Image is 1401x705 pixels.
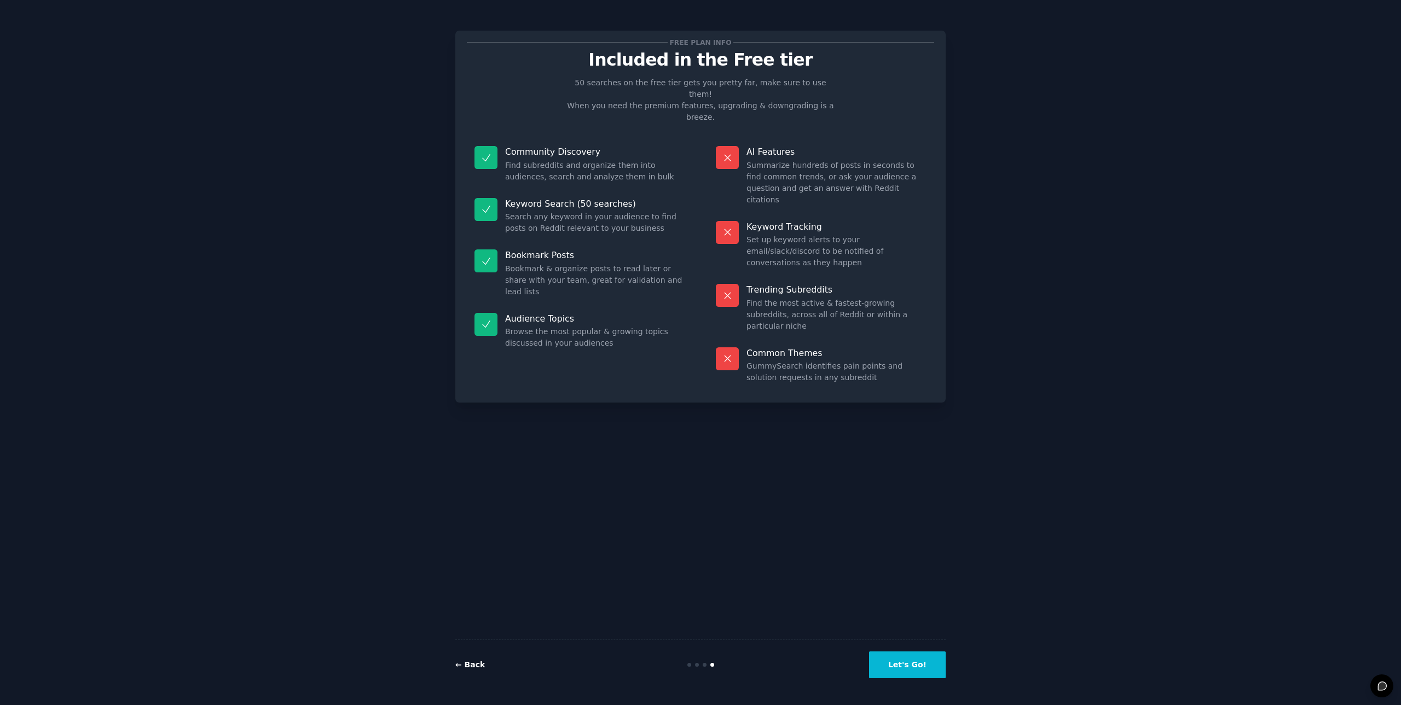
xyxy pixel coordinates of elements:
p: Bookmark Posts [505,249,685,261]
dd: GummySearch identifies pain points and solution requests in any subreddit [746,360,927,383]
a: ← Back [455,660,485,669]
dd: Set up keyword alerts to your email/slack/discord to be notified of conversations as they happen [746,234,927,269]
dd: Search any keyword in your audience to find posts on Reddit relevant to your business [505,211,685,234]
p: Trending Subreddits [746,284,927,295]
dd: Bookmark & organize posts to read later or share with your team, great for validation and lead lists [505,263,685,298]
p: Keyword Search (50 searches) [505,198,685,209]
p: AI Features [746,146,927,158]
p: Audience Topics [505,313,685,324]
button: Let's Go! [869,651,946,678]
dd: Browse the most popular & growing topics discussed in your audiences [505,326,685,349]
p: Keyword Tracking [746,221,927,232]
p: Common Themes [746,347,927,359]
dd: Summarize hundreds of posts in seconds to find common trends, or ask your audience a question and... [746,160,927,206]
p: Included in the Free tier [467,50,934,69]
span: Free plan info [668,37,733,48]
p: Community Discovery [505,146,685,158]
dd: Find the most active & fastest-growing subreddits, across all of Reddit or within a particular niche [746,298,927,332]
dd: Find subreddits and organize them into audiences, search and analyze them in bulk [505,160,685,183]
p: 50 searches on the free tier gets you pretty far, make sure to use them! When you need the premiu... [563,77,838,123]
